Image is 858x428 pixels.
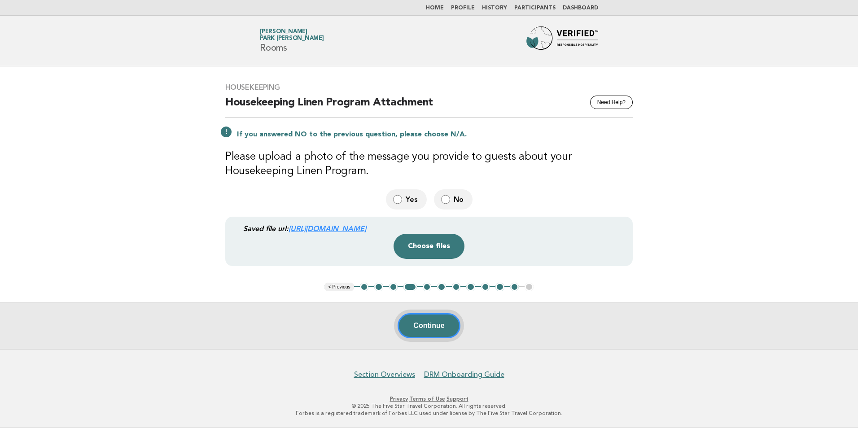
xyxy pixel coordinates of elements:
a: Terms of Use [409,396,445,402]
span: Park [PERSON_NAME] [260,36,324,42]
a: DRM Onboarding Guide [424,370,504,379]
button: Need Help? [590,96,633,109]
input: No [441,195,450,204]
button: 5 [423,283,432,292]
a: History [482,5,507,11]
h3: Please upload a photo of the message you provide to guests about your Housekeeping Linen Program. [225,150,633,179]
button: 2 [374,283,383,292]
a: Support [447,396,468,402]
button: 9 [481,283,490,292]
a: Participants [514,5,556,11]
button: 11 [510,283,519,292]
div: Saved file url: [243,224,626,233]
button: 7 [452,283,461,292]
span: Yes [406,195,420,204]
h2: Housekeeping Linen Program Attachment [225,96,633,118]
input: Yes [393,195,402,204]
button: 3 [389,283,398,292]
button: < Previous [324,283,354,292]
button: Choose files [394,234,464,259]
h3: Housekeeping [225,83,633,92]
p: © 2025 The Five Star Travel Corporation. All rights reserved. [154,402,704,410]
h1: Rooms [260,29,324,52]
button: 4 [403,283,416,292]
p: Forbes is a registered trademark of Forbes LLC used under license by The Five Star Travel Corpora... [154,410,704,417]
p: If you answered NO to the previous question, please choose N/A. [237,130,633,139]
a: Dashboard [563,5,598,11]
a: [PERSON_NAME]Park [PERSON_NAME] [260,29,324,41]
a: Privacy [390,396,408,402]
button: 1 [360,283,369,292]
button: 8 [466,283,475,292]
button: Continue [398,313,460,338]
a: Profile [451,5,475,11]
button: 10 [495,283,504,292]
a: [URL][DOMAIN_NAME] [289,224,366,233]
span: No [454,195,465,204]
a: Section Overviews [354,370,415,379]
a: Home [426,5,444,11]
p: · · [154,395,704,402]
img: Forbes Travel Guide [526,26,598,55]
button: 6 [437,283,446,292]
